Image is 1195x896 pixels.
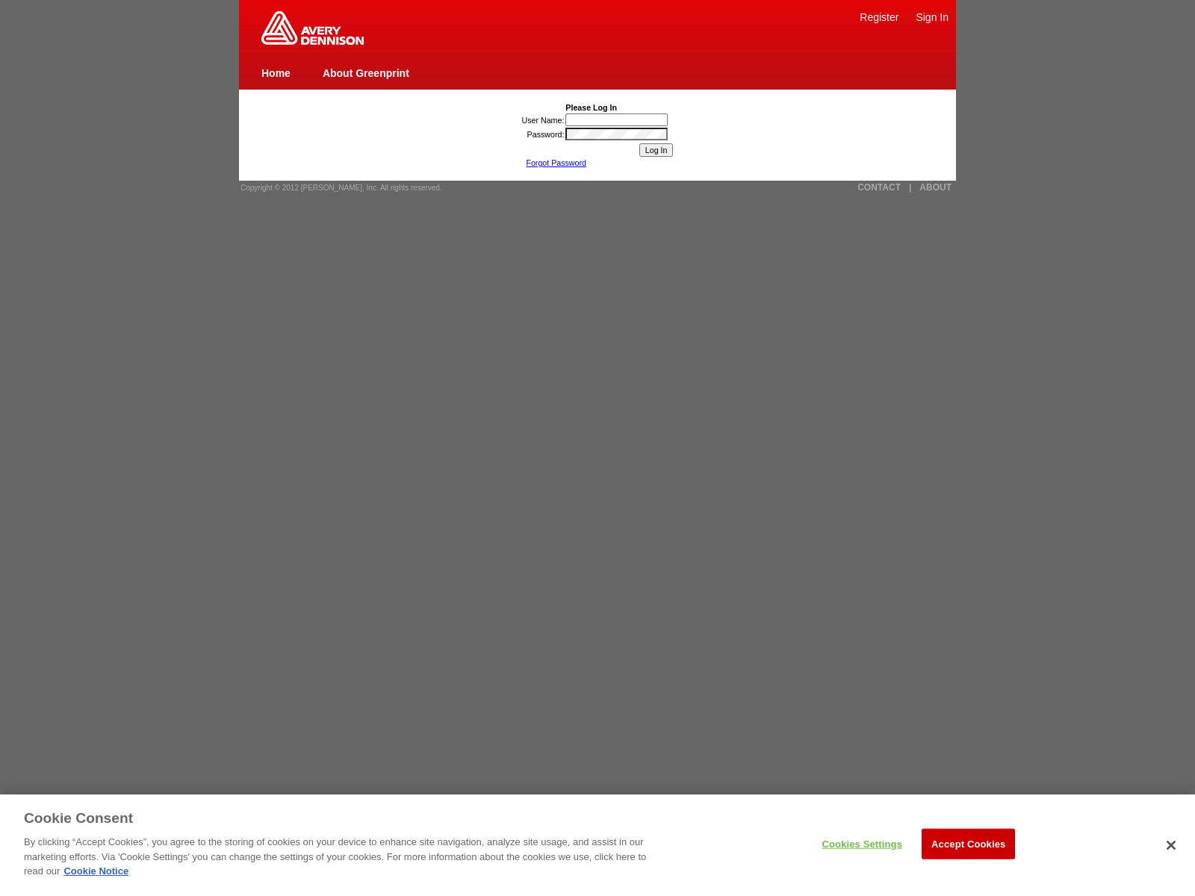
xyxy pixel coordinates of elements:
[860,11,898,23] a: Register
[526,158,586,167] a: Forgot Password
[527,130,565,139] label: Password:
[261,37,364,46] a: Greenprint
[916,11,949,23] a: Sign In
[323,67,409,79] a: About Greenprint
[639,143,674,157] input: Log In
[24,809,133,828] h3: Cookie Consent
[816,829,909,859] button: Cookies Settings
[261,11,364,45] img: Home
[63,865,128,877] a: Cookie Notice
[24,835,657,879] p: By clicking “Accept Cookies”, you agree to the storing of cookies on your device to enhance site ...
[857,182,901,193] a: CONTACT
[522,116,565,125] label: User Name:
[922,828,1015,859] button: Accept Cookies
[1155,829,1188,862] button: Close
[240,184,442,192] span: Copyright © 2012 [PERSON_NAME], Inc. All rights reserved.
[919,182,952,193] a: ABOUT
[565,103,617,112] b: Please Log In
[909,182,911,193] a: |
[261,67,291,79] a: Home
